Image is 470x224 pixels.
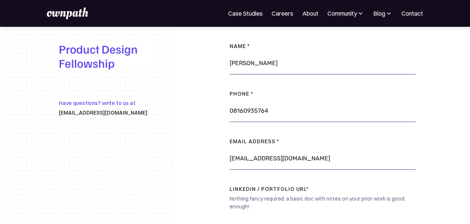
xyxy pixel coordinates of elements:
a: About [302,9,319,18]
div: Blog [373,9,393,18]
label: NAME * [230,42,416,51]
a: Contact [402,9,423,18]
h1: Product Design Fellowship [59,42,152,70]
div: Community [327,9,357,18]
div: Community [327,9,364,18]
div: Nothing fancy required, a basic doc with notes on your prior work is good enough! [230,195,416,216]
div: Blog [373,9,385,18]
a: Case Studies [228,9,263,18]
a: Careers [272,9,293,18]
label: Email address * [230,137,416,146]
label: LinkedIn / Portfolio URL* [230,185,416,193]
label: Phone * [230,89,416,98]
div: Have questions? write to us at [59,99,147,108]
div: [EMAIL_ADDRESS][DOMAIN_NAME] [59,108,147,117]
